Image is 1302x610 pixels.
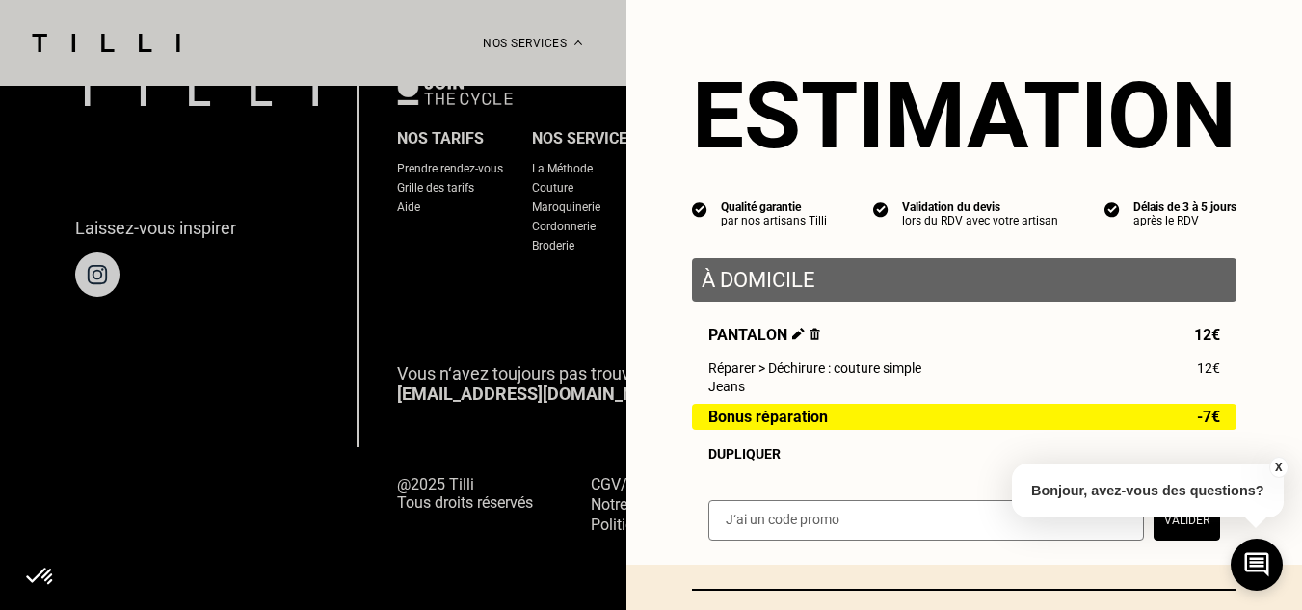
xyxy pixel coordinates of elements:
[708,446,1220,462] div: Dupliquer
[1268,457,1288,478] button: X
[721,200,827,214] div: Qualité garantie
[902,200,1058,214] div: Validation du devis
[702,268,1227,292] p: À domicile
[1012,464,1284,517] p: Bonjour, avez-vous des questions?
[873,200,889,218] img: icon list info
[721,214,827,227] div: par nos artisans Tilli
[692,62,1236,170] section: Estimation
[708,360,921,376] span: Réparer > Déchirure : couture simple
[1197,360,1220,376] span: 12€
[902,214,1058,227] div: lors du RDV avec votre artisan
[692,200,707,218] img: icon list info
[1104,200,1120,218] img: icon list info
[810,328,820,340] img: Supprimer
[792,328,805,340] img: Éditer
[1133,200,1236,214] div: Délais de 3 à 5 jours
[708,326,820,344] span: Pantalon
[1194,326,1220,344] span: 12€
[708,379,745,394] span: Jeans
[708,409,828,425] span: Bonus réparation
[1133,214,1236,227] div: après le RDV
[1197,409,1220,425] span: -7€
[708,500,1144,541] input: J‘ai un code promo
